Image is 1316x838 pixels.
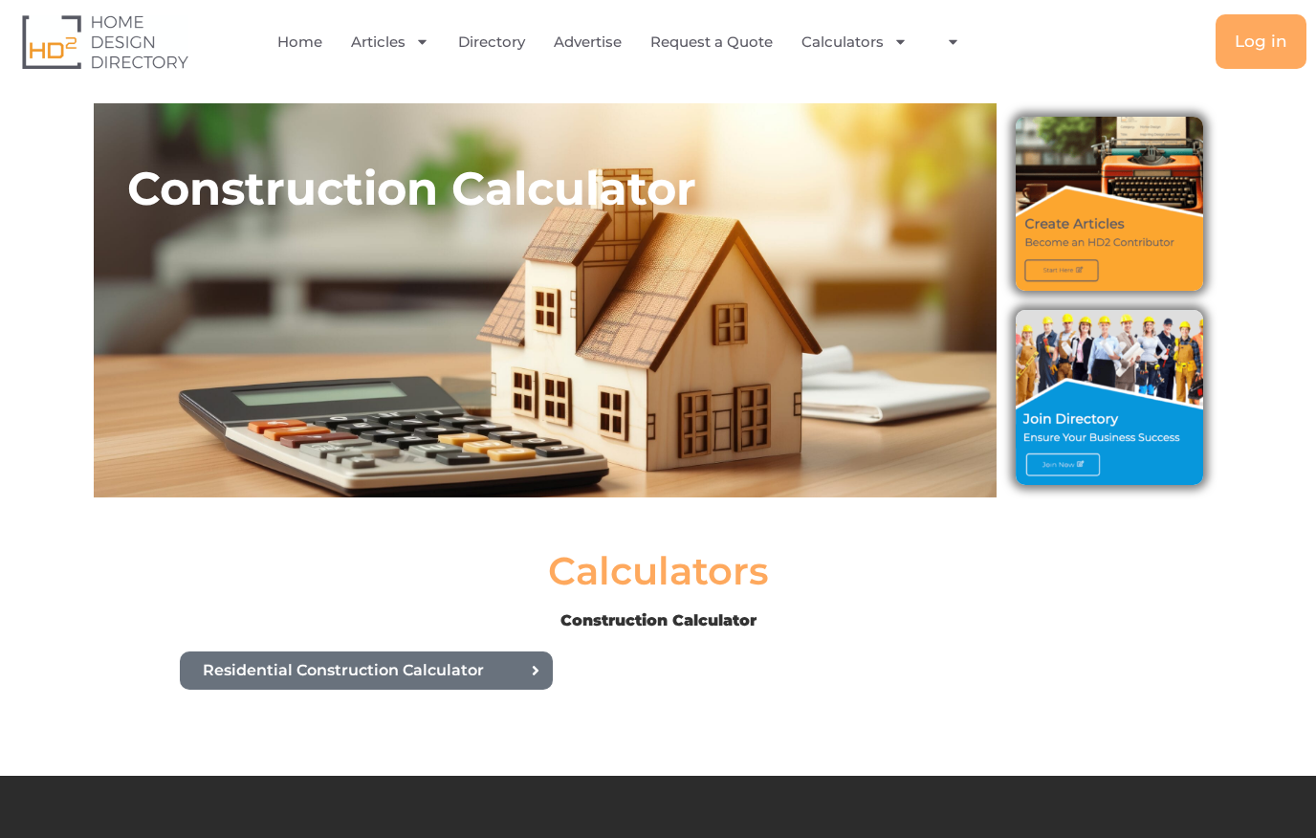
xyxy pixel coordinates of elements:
[351,20,429,64] a: Articles
[127,160,997,217] h2: Construction Calculator
[1216,14,1306,69] a: Log in
[801,20,908,64] a: Calculators
[269,20,982,64] nav: Menu
[554,20,622,64] a: Advertise
[560,611,757,629] b: Construction Calculator
[650,20,773,64] a: Request a Quote
[458,20,525,64] a: Directory
[203,663,484,678] span: Residential Construction Calculator
[277,20,322,64] a: Home
[1016,310,1203,484] img: Join Directory
[548,552,769,590] h2: Calculators
[180,651,553,690] a: Residential Construction Calculator
[1235,33,1287,50] span: Log in
[1016,117,1203,291] img: Create Articles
